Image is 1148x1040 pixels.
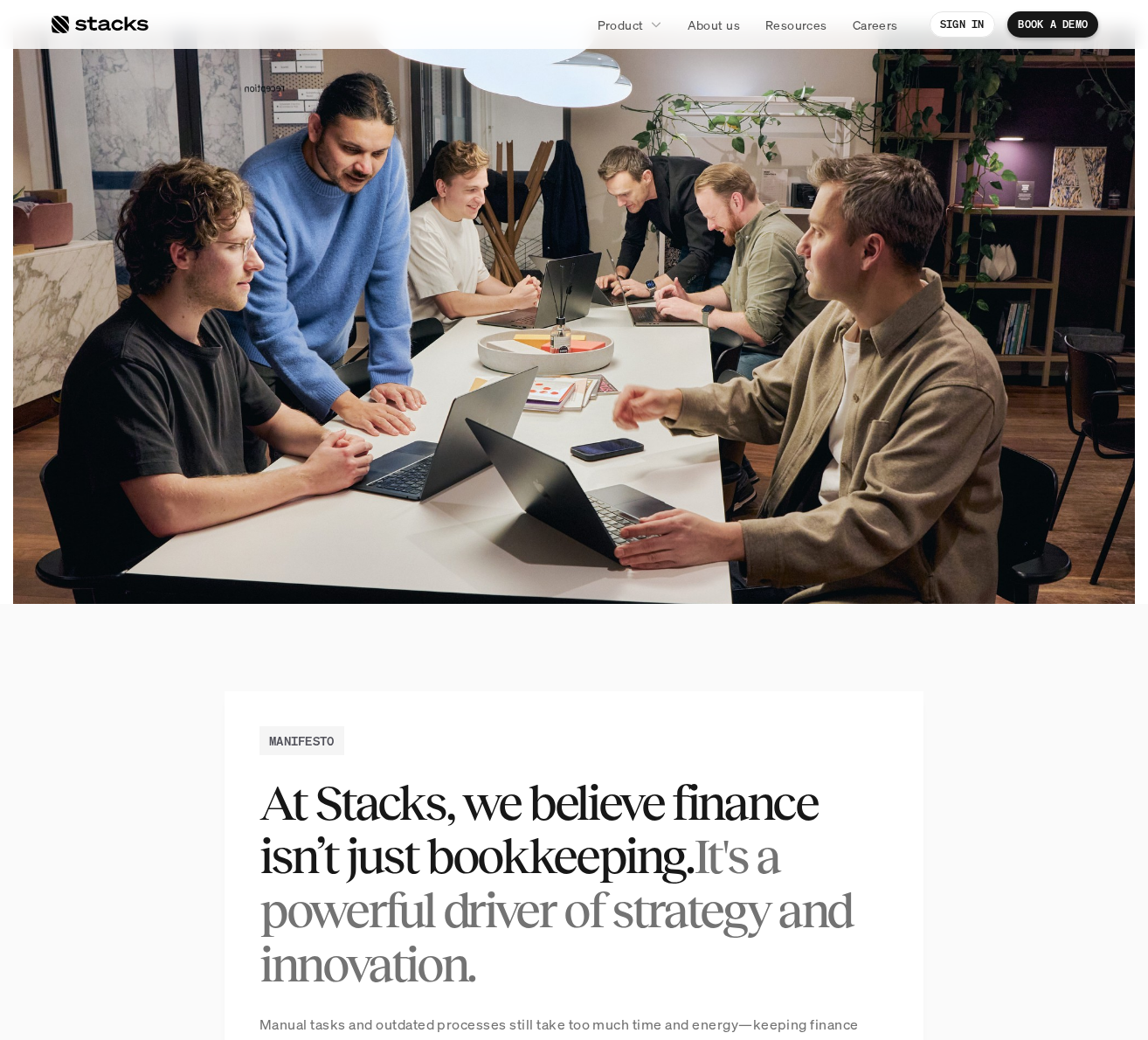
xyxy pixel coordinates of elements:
[842,9,909,40] a: Careers
[598,16,644,34] p: Product
[259,829,860,991] span: It's a powerful driver of strategy and innovation.
[853,16,898,34] p: Careers
[688,16,740,34] p: About us
[1007,11,1098,38] a: BOOK A DEMO
[755,9,838,40] a: Resources
[930,11,995,38] a: SIGN IN
[940,18,985,31] p: SIGN IN
[269,731,335,750] h2: MANIFESTO
[765,16,827,34] p: Resources
[259,776,889,991] h2: At Stacks, we believe finance isn’t just bookkeeping.
[1018,18,1088,31] p: BOOK A DEMO
[677,9,750,40] a: About us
